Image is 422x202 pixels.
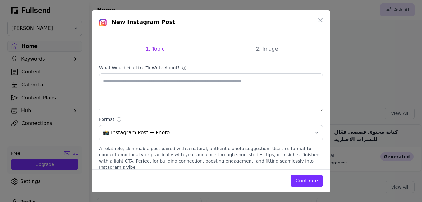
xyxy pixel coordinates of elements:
button: 📸 Instagram Post + Photo [99,125,323,140]
button: 2. Image [211,42,323,57]
label: Format [99,116,323,122]
h1: New Instagram Post [112,18,175,26]
button: Continue [291,175,323,187]
div: A relatable, skimmable post paired with a natural, authentic photo suggestion. Use this format to... [99,145,323,170]
div: ⓘ [117,116,122,122]
button: 1. Topic [99,42,211,57]
span: 📸 Instagram Post + Photo [103,129,310,136]
div: ⓘ [182,65,188,71]
label: What would you like to write about? [99,65,323,71]
div: Continue [296,177,318,185]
